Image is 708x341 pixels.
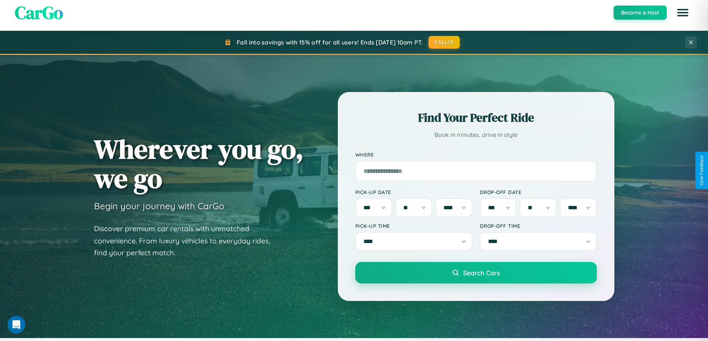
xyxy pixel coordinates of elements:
span: CarGo [15,0,63,25]
label: Drop-off Date [480,189,597,195]
button: FALL15 [429,36,460,49]
label: Pick-up Date [355,189,472,195]
button: Search Cars [355,262,597,283]
iframe: Intercom live chat [7,316,25,334]
label: Drop-off Time [480,223,597,229]
h2: Find Your Perfect Ride [355,109,597,126]
span: Search Cars [463,269,500,277]
p: Discover premium car rentals with unmatched convenience. From luxury vehicles to everyday rides, ... [94,223,280,259]
h1: Wherever you go, we go [94,134,304,193]
label: Pick-up Time [355,223,472,229]
label: Where [355,151,597,158]
p: Book in minutes, drive in style [355,129,597,140]
button: Open menu [672,2,693,23]
span: Fall into savings with 15% off for all users! Ends [DATE] 10am PT. [237,39,423,46]
button: Become a Host [614,6,667,20]
h3: Begin your journey with CarGo [94,200,224,212]
div: Give Feedback [699,155,704,186]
